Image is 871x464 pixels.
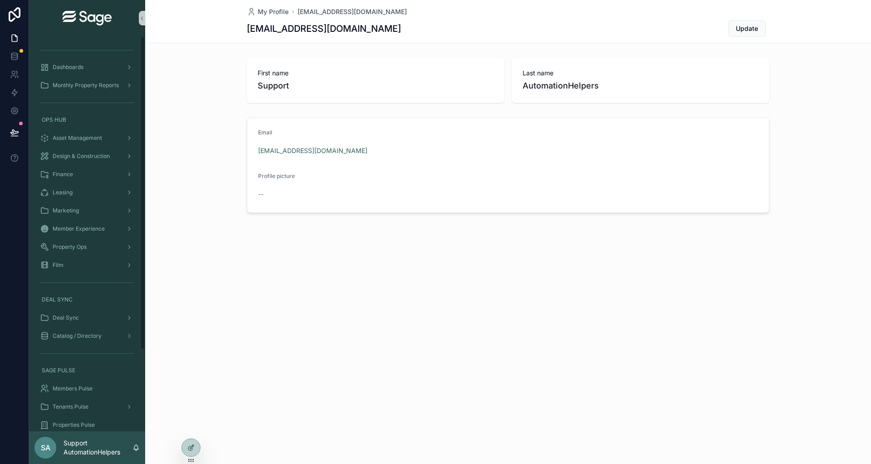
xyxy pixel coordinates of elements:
[34,257,140,273] a: Film
[258,69,494,78] span: First name
[53,207,79,214] span: Marketing
[34,112,140,128] a: OPS HUB
[34,417,140,433] a: Properties Pulse
[34,77,140,94] a: Monthly Property Reports
[53,262,64,269] span: Film
[34,399,140,415] a: Tenants Pulse
[34,380,140,397] a: Members Pulse
[34,59,140,75] a: Dashboards
[258,79,494,92] span: Support
[63,11,112,25] img: App logo
[53,171,73,178] span: Finance
[523,79,758,92] span: AutomationHelpers
[258,7,289,16] span: My Profile
[258,129,272,136] span: Email
[34,221,140,237] a: Member Experience
[523,69,758,78] span: Last name
[42,296,73,303] span: DEAL SYNC
[34,148,140,164] a: Design & Construction
[34,328,140,344] a: Catalog / Directory
[41,442,50,453] span: SA
[258,190,264,199] span: --
[34,202,140,219] a: Marketing
[64,439,132,457] p: Support AutomationHelpers
[34,362,140,379] a: SAGE PULSE
[42,116,66,123] span: OPS HUB
[34,166,140,183] a: Finance
[53,421,95,429] span: Properties Pulse
[53,134,102,142] span: Asset Management
[258,173,295,179] span: Profile picture
[29,36,145,431] div: scrollable content
[736,24,758,33] span: Update
[53,332,102,340] span: Catalog / Directory
[298,7,407,16] a: [EMAIL_ADDRESS][DOMAIN_NAME]
[247,7,289,16] a: My Profile
[53,243,87,251] span: Property Ops
[53,225,105,232] span: Member Experience
[53,403,88,410] span: Tenants Pulse
[53,64,83,71] span: Dashboards
[728,20,766,37] button: Update
[34,130,140,146] a: Asset Management
[34,310,140,326] a: Deal Sync
[53,314,79,321] span: Deal Sync
[53,189,73,196] span: Leasing
[53,153,110,160] span: Design & Construction
[258,146,367,155] a: [EMAIL_ADDRESS][DOMAIN_NAME]
[34,239,140,255] a: Property Ops
[53,385,93,392] span: Members Pulse
[53,82,119,89] span: Monthly Property Reports
[42,367,75,374] span: SAGE PULSE
[247,22,401,35] h1: [EMAIL_ADDRESS][DOMAIN_NAME]
[34,291,140,308] a: DEAL SYNC
[34,184,140,201] a: Leasing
